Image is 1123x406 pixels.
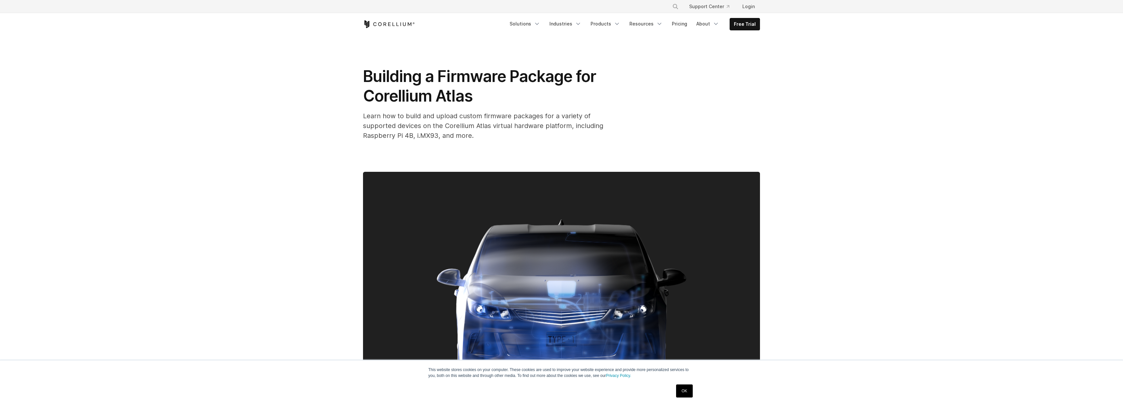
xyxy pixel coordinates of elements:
a: OK [676,384,693,398]
a: Resources [625,18,667,30]
a: Login [737,1,760,12]
a: Corellium Home [363,20,415,28]
a: Products [587,18,624,30]
a: Free Trial [730,18,760,30]
a: Industries [546,18,585,30]
a: Privacy Policy. [606,373,631,378]
span: Learn how to build and upload custom firmware packages for a variety of supported devices on the ... [363,112,603,139]
a: Solutions [506,18,544,30]
a: Support Center [684,1,735,12]
div: Navigation Menu [664,1,760,12]
a: Pricing [668,18,691,30]
span: Building a Firmware Package for Corellium Atlas [363,67,600,106]
button: Search [670,1,681,12]
a: About [692,18,723,30]
div: Navigation Menu [506,18,760,30]
p: This website stores cookies on your computer. These cookies are used to improve your website expe... [428,367,695,379]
